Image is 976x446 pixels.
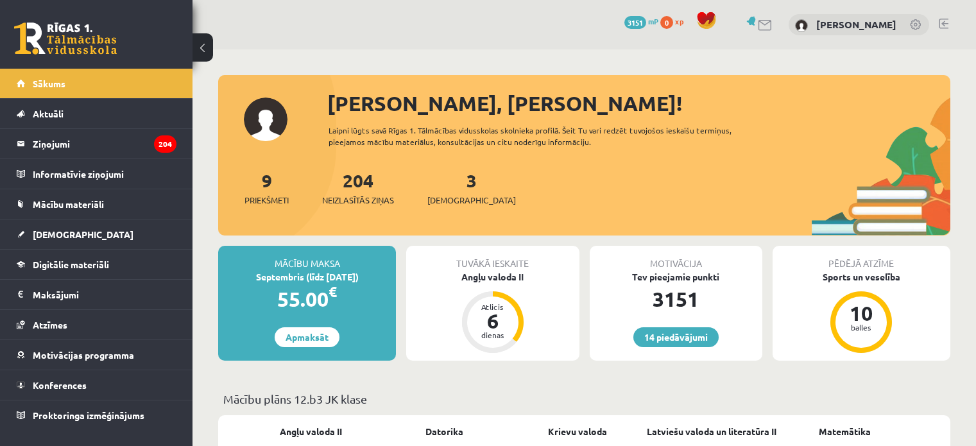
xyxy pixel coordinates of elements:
[425,425,463,438] a: Datorika
[406,270,579,355] a: Angļu valoda II Atlicis 6 dienas
[275,327,339,347] a: Apmaksāt
[223,390,945,407] p: Mācību plāns 12.b3 JK klase
[624,16,658,26] a: 3151 mP
[33,379,87,391] span: Konferences
[474,311,512,331] div: 6
[33,259,109,270] span: Digitālie materiāli
[819,425,871,438] a: Matemātika
[17,159,176,189] a: Informatīvie ziņojumi
[624,16,646,29] span: 3151
[590,270,762,284] div: Tev pieejamie punkti
[427,194,516,207] span: [DEMOGRAPHIC_DATA]
[548,425,607,438] a: Krievu valoda
[406,246,579,270] div: Tuvākā ieskaite
[329,282,337,301] span: €
[33,198,104,210] span: Mācību materiāli
[773,270,950,355] a: Sports un veselība 10 balles
[154,135,176,153] i: 204
[406,270,579,284] div: Angļu valoda II
[14,22,117,55] a: Rīgas 1. Tālmācības vidusskola
[773,270,950,284] div: Sports un veselība
[33,78,65,89] span: Sākums
[17,280,176,309] a: Maksājumi
[633,327,719,347] a: 14 piedāvājumi
[647,425,776,438] a: Latviešu valoda un literatūra II
[322,169,394,207] a: 204Neizlasītās ziņas
[590,246,762,270] div: Motivācija
[17,310,176,339] a: Atzīmes
[590,284,762,314] div: 3151
[17,99,176,128] a: Aktuāli
[17,69,176,98] a: Sākums
[17,340,176,370] a: Motivācijas programma
[17,400,176,430] a: Proktoringa izmēģinājums
[218,246,396,270] div: Mācību maksa
[322,194,394,207] span: Neizlasītās ziņas
[474,331,512,339] div: dienas
[17,370,176,400] a: Konferences
[33,129,176,159] legend: Ziņojumi
[244,194,289,207] span: Priekšmeti
[33,349,134,361] span: Motivācijas programma
[17,219,176,249] a: [DEMOGRAPHIC_DATA]
[33,280,176,309] legend: Maksājumi
[33,319,67,330] span: Atzīmes
[33,228,133,240] span: [DEMOGRAPHIC_DATA]
[842,323,880,331] div: balles
[474,303,512,311] div: Atlicis
[33,108,64,119] span: Aktuāli
[33,409,144,421] span: Proktoringa izmēģinājums
[17,129,176,159] a: Ziņojumi204
[842,303,880,323] div: 10
[17,189,176,219] a: Mācību materiāli
[17,250,176,279] a: Digitālie materiāli
[244,169,289,207] a: 9Priekšmeti
[329,124,768,148] div: Laipni lūgts savā Rīgas 1. Tālmācības vidusskolas skolnieka profilā. Šeit Tu vari redzēt tuvojošo...
[816,18,896,31] a: [PERSON_NAME]
[280,425,342,438] a: Angļu valoda II
[218,270,396,284] div: Septembris (līdz [DATE])
[795,19,808,32] img: Marta Marija Raksa
[660,16,690,26] a: 0 xp
[33,159,176,189] legend: Informatīvie ziņojumi
[648,16,658,26] span: mP
[327,88,950,119] div: [PERSON_NAME], [PERSON_NAME]!
[773,246,950,270] div: Pēdējā atzīme
[675,16,683,26] span: xp
[660,16,673,29] span: 0
[427,169,516,207] a: 3[DEMOGRAPHIC_DATA]
[218,284,396,314] div: 55.00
